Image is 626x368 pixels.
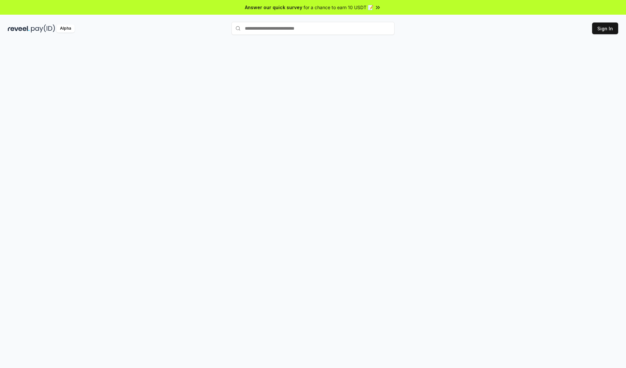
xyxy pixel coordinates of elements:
img: pay_id [31,24,55,33]
span: for a chance to earn 10 USDT 📝 [304,4,373,11]
span: Answer our quick survey [245,4,302,11]
button: Sign In [592,22,618,34]
div: Alpha [56,24,75,33]
img: reveel_dark [8,24,30,33]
